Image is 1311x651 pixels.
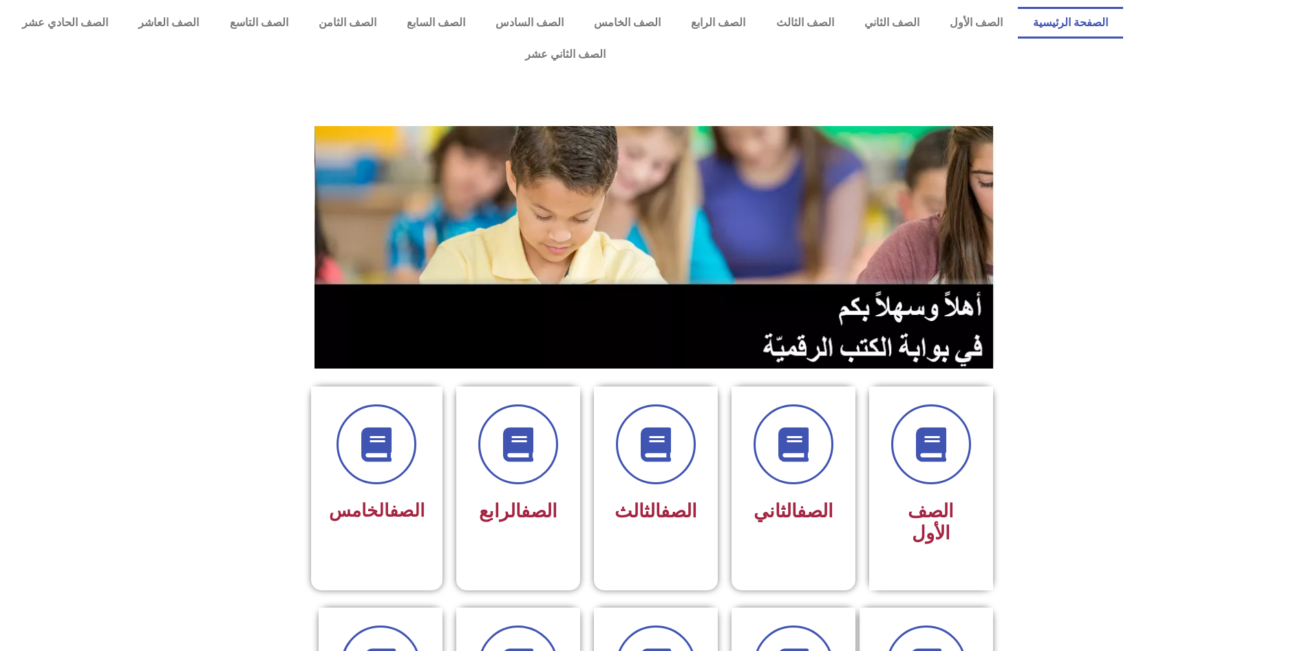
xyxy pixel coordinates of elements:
[760,7,849,39] a: الصف الثالث
[479,500,557,522] span: الرابع
[521,500,557,522] a: الصف
[123,7,214,39] a: الصف العاشر
[7,7,123,39] a: الصف الحادي عشر
[480,7,579,39] a: الصف السادس
[329,500,425,521] span: الخامس
[392,7,480,39] a: الصف السابع
[797,500,833,522] a: الصف
[7,39,1123,70] a: الصف الثاني عشر
[676,7,760,39] a: الصف الرابع
[754,500,833,522] span: الثاني
[579,7,676,39] a: الصف الخامس
[908,500,954,544] span: الصف الأول
[390,500,425,521] a: الصف
[214,7,303,39] a: الصف التاسع
[615,500,697,522] span: الثالث
[849,7,935,39] a: الصف الثاني
[303,7,392,39] a: الصف الثامن
[935,7,1018,39] a: الصف الأول
[1018,7,1123,39] a: الصفحة الرئيسية
[661,500,697,522] a: الصف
